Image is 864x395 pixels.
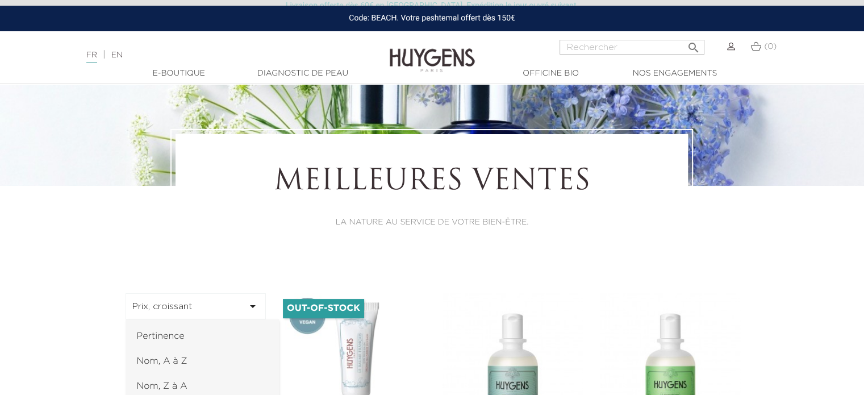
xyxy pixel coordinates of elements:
[390,30,475,74] img: Huygens
[494,68,608,80] a: Officine Bio
[207,165,657,199] h1: Meilleures Ventes
[618,68,732,80] a: Nos engagements
[683,36,703,52] button: 
[207,217,657,228] p: LA NATURE AU SERVICE DE VOTRE BIEN-ÊTRE.
[283,299,364,318] li: Out-of-Stock
[126,324,279,349] a: Pertinence
[246,300,260,313] i: 
[686,38,700,51] i: 
[111,51,123,59] a: EN
[122,68,236,80] a: E-Boutique
[246,68,360,80] a: Diagnostic de peau
[86,51,97,63] a: FR
[81,48,352,62] div: |
[126,293,266,319] button: Prix, croissant
[764,43,777,51] span: (0)
[126,349,279,374] a: Nom, A à Z
[560,40,704,55] input: Rechercher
